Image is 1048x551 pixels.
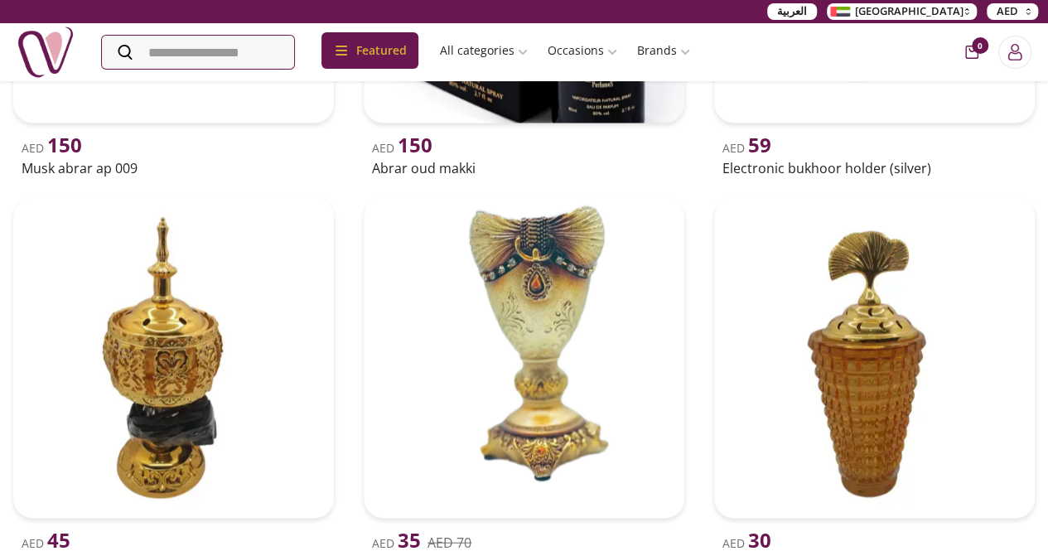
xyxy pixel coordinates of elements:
[748,131,771,158] span: 59
[830,7,850,17] img: Arabic_dztd3n.png
[722,535,771,551] span: AED
[714,198,1035,519] img: uae-gifts-Bukhoor Holder
[855,3,963,20] span: [GEOGRAPHIC_DATA]
[17,23,75,81] img: Nigwa-uae-gifts
[22,535,70,551] span: AED
[722,158,1026,178] h2: Electronic bukhoor holder (silver)
[22,140,82,156] span: AED
[372,140,432,156] span: AED
[627,36,700,65] a: Brands
[972,37,988,54] span: 0
[987,3,1038,20] button: AED
[102,36,294,69] input: Search
[997,3,1018,20] span: AED
[372,535,421,551] span: AED
[398,131,432,158] span: 150
[965,46,978,59] button: cart-button
[430,36,538,65] a: All categories
[722,140,771,156] span: AED
[13,198,334,519] img: uae-gifts-Electronic Bukhoor Holder
[538,36,627,65] a: Occasions
[777,3,807,20] span: العربية
[22,158,326,178] h2: Musk abrar ap 009
[998,36,1031,69] button: Login
[321,32,418,69] div: Featured
[47,131,82,158] span: 150
[372,158,676,178] h2: Abrar oud makki
[364,198,684,519] img: uae-gifts-Diamond incense burner
[827,3,977,20] button: [GEOGRAPHIC_DATA]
